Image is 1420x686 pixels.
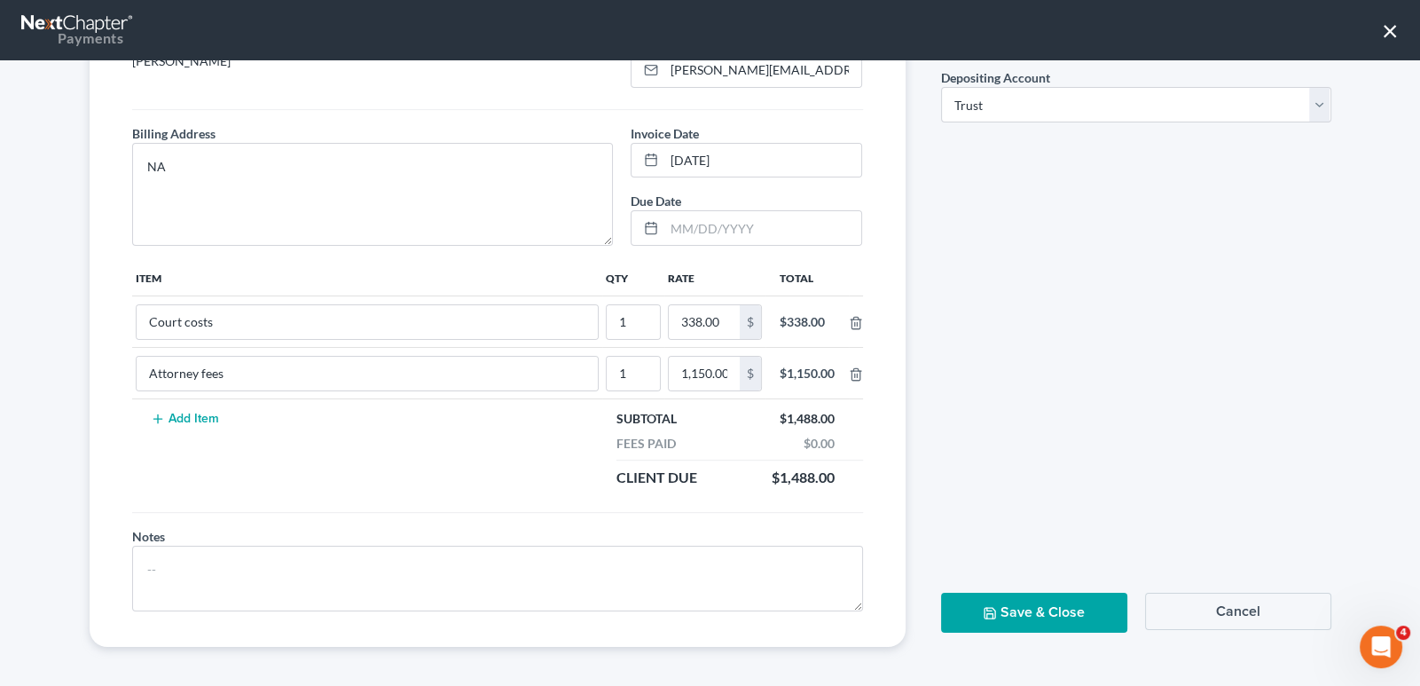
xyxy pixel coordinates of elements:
[740,305,761,339] div: $
[1145,593,1331,630] button: Cancel
[763,468,843,488] div: $1,488.00
[631,126,699,141] span: Invoice Date
[21,9,135,51] a: Payments
[608,468,706,488] div: Client Due
[631,192,681,210] label: Due Date
[146,412,224,426] button: Add Item
[1382,16,1399,44] button: ×
[1396,626,1410,640] span: 4
[771,410,843,428] div: $1,488.00
[795,435,843,453] div: $0.00
[664,53,861,87] input: Enter email...
[780,313,835,331] div: $338.00
[137,305,598,339] input: --
[664,260,765,296] th: Rate
[608,435,685,453] div: Fees Paid
[765,260,849,296] th: Total
[740,357,761,390] div: $
[132,260,602,296] th: Item
[607,357,660,390] input: --
[607,305,660,339] input: --
[137,357,598,390] input: --
[941,593,1127,633] button: Save & Close
[602,260,664,296] th: Qty
[132,126,216,141] span: Billing Address
[608,410,686,428] div: Subtotal
[132,527,165,546] label: Notes
[132,52,614,70] p: [PERSON_NAME]
[669,305,740,339] input: 0.00
[21,28,123,48] div: Payments
[941,70,1050,85] span: Depositing Account
[780,365,835,382] div: $1,150.00
[669,357,740,390] input: 0.00
[1360,626,1402,668] iframe: Intercom live chat
[664,144,861,177] input: MM/DD/YYYY
[664,211,861,245] input: MM/DD/YYYY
